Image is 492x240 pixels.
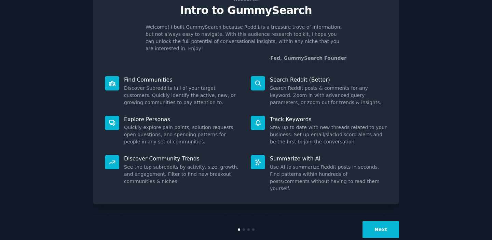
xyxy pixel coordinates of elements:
[124,124,241,145] dd: Quickly explore pain points, solution requests, open questions, and spending patterns for people ...
[124,76,241,83] p: Find Communities
[146,24,346,52] p: Welcome! I built GummySearch because Reddit is a treasure trove of information, but not always ea...
[270,55,346,61] a: Fed, GummySearch Founder
[100,4,392,16] p: Intro to GummySearch
[124,85,241,106] dd: Discover Subreddits full of your target customers. Quickly identify the active, new, or growing c...
[363,221,399,238] button: Next
[270,164,387,192] dd: Use AI to summarize Reddit posts in seconds. Find patterns within hundreds of posts/comments with...
[269,55,346,62] div: -
[124,155,241,162] p: Discover Community Trends
[270,76,387,83] p: Search Reddit (Better)
[124,164,241,185] dd: See the top subreddits by activity, size, growth, and engagement. Filter to find new breakout com...
[124,116,241,123] p: Explore Personas
[270,124,387,145] dd: Stay up to date with new threads related to your business. Set up email/slack/discord alerts and ...
[270,116,387,123] p: Track Keywords
[270,85,387,106] dd: Search Reddit posts & comments for any keyword. Zoom in with advanced query parameters, or zoom o...
[270,155,387,162] p: Summarize with AI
